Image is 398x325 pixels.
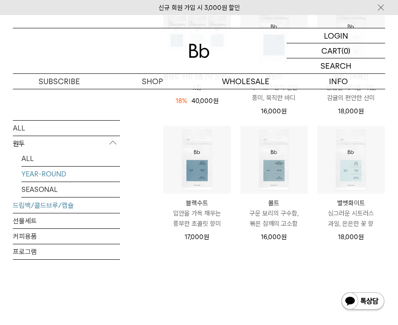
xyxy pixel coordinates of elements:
[240,126,308,194] img: 몰트
[13,74,106,89] a: SUBSCRIBE
[320,58,351,73] p: SEARCH
[13,136,120,152] p: 원두
[240,198,308,229] a: 몰트 구운 보리의 구수함, 볶은 참깨의 고소함
[281,107,287,115] span: 원
[163,208,231,229] p: 입안을 가득 채우는 풍부한 초콜릿 향미
[163,198,231,208] p: 블랙수트
[287,43,385,58] a: CART (0)
[21,167,120,182] a: YEAR-ROUND
[163,198,231,229] a: 블랙수트 입안을 가득 채우는 풍부한 초콜릿 향미
[192,97,218,105] span: 40,000
[13,198,120,213] a: 드립백/콜드브루/캡슐
[287,28,385,43] a: LOGIN
[321,43,341,58] p: CART
[185,233,209,241] span: 17,000
[21,151,120,166] a: ALL
[163,126,231,194] img: 블랙수트
[13,121,120,136] a: ALL
[317,198,385,208] p: 벨벳화이트
[21,182,120,197] a: SEASONAL
[213,97,218,105] span: 원
[341,292,385,312] img: 카카오톡 채널 1:1 채팅 버튼
[358,233,364,241] span: 원
[13,229,120,244] a: 커피용품
[292,74,385,89] p: INFO
[341,43,350,58] p: (0)
[159,4,240,12] a: 신규 회원 가입 시 3,000원 할인
[317,126,385,194] img: 벨벳화이트
[106,74,199,89] a: SHOP
[338,233,364,241] span: 18,000
[13,244,120,259] a: 프로그램
[240,198,308,208] p: 몰트
[240,208,308,229] p: 구운 보리의 구수함, 볶은 참깨의 고소함
[358,107,364,115] span: 원
[324,28,348,43] p: LOGIN
[317,198,385,229] a: 벨벳화이트 싱그러운 시트러스 과일, 은은한 꽃 향
[317,82,385,103] p: 달콤한 메이플 시럽, 감귤의 편안한 산미
[176,96,187,106] div: 18%
[13,213,120,228] a: 선물세트
[338,107,364,115] span: 18,000
[203,233,209,241] span: 원
[189,44,209,58] img: 로고
[317,208,385,229] p: 싱그러운 시트러스 과일, 은은한 꽃 향
[261,233,287,241] span: 16,000
[240,82,308,103] p: 다크 로스팅의 진한 풍미, 묵직한 바디
[261,107,287,115] span: 16,000
[281,233,287,241] span: 원
[199,74,292,89] p: WHOLESALE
